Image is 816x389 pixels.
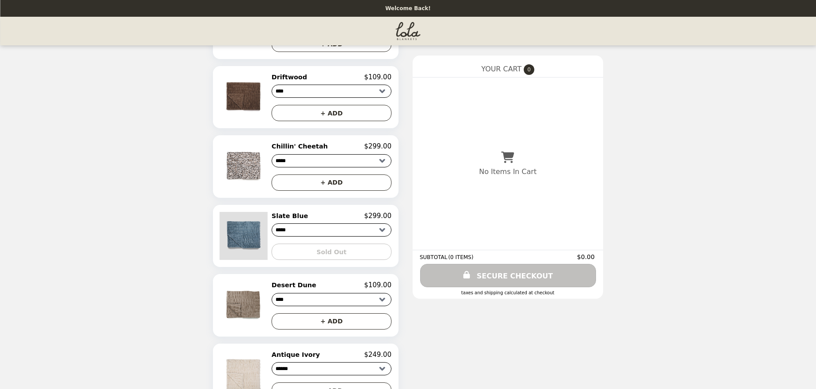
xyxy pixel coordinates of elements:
p: $109.00 [364,73,391,81]
h2: Antique Ivory [272,351,324,359]
span: ( 0 ITEMS ) [448,254,473,260]
span: 0 [524,64,534,75]
p: No Items In Cart [479,167,537,176]
h2: Slate Blue [272,212,312,220]
p: $109.00 [364,281,391,289]
button: + ADD [272,313,391,330]
select: Select a product variant [272,223,391,237]
span: YOUR CART [481,65,522,73]
img: Desert Dune [220,281,270,329]
img: Brand Logo [395,22,421,40]
img: Slate Blue [220,212,270,260]
p: $249.00 [364,351,391,359]
h2: Driftwood [272,73,310,81]
h2: Desert Dune [272,281,320,289]
button: + ADD [272,174,391,191]
select: Select a product variant [272,362,391,375]
h2: Chillin' Cheetah [272,142,331,150]
img: Chillin' Cheetah [220,142,270,190]
img: Driftwood [220,73,270,121]
span: SUBTOTAL [420,254,448,260]
p: $299.00 [364,142,391,150]
select: Select a product variant [272,154,391,167]
p: $299.00 [364,212,391,220]
span: $0.00 [577,253,596,260]
select: Select a product variant [272,293,391,306]
select: Select a product variant [272,85,391,98]
p: Welcome Back! [385,5,431,11]
button: + ADD [272,105,391,121]
div: Taxes and Shipping calculated at checkout [420,290,596,295]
